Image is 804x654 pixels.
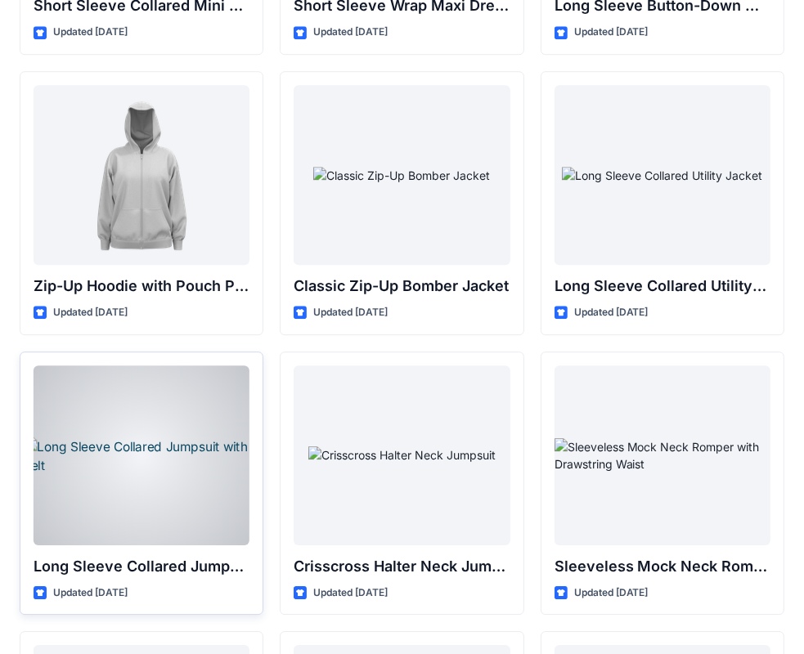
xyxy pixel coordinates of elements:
[313,24,388,41] p: Updated [DATE]
[313,304,388,321] p: Updated [DATE]
[34,275,249,298] p: Zip-Up Hoodie with Pouch Pockets
[555,555,770,578] p: Sleeveless Mock Neck Romper with Drawstring Waist
[555,275,770,298] p: Long Sleeve Collared Utility Jacket
[53,585,128,602] p: Updated [DATE]
[555,85,770,265] a: Long Sleeve Collared Utility Jacket
[34,85,249,265] a: Zip-Up Hoodie with Pouch Pockets
[574,24,649,41] p: Updated [DATE]
[53,304,128,321] p: Updated [DATE]
[294,555,510,578] p: Crisscross Halter Neck Jumpsuit
[574,585,649,602] p: Updated [DATE]
[555,365,770,545] a: Sleeveless Mock Neck Romper with Drawstring Waist
[294,85,510,265] a: Classic Zip-Up Bomber Jacket
[294,365,510,545] a: Crisscross Halter Neck Jumpsuit
[574,304,649,321] p: Updated [DATE]
[53,24,128,41] p: Updated [DATE]
[34,555,249,578] p: Long Sleeve Collared Jumpsuit with Belt
[34,365,249,545] a: Long Sleeve Collared Jumpsuit with Belt
[313,585,388,602] p: Updated [DATE]
[294,275,510,298] p: Classic Zip-Up Bomber Jacket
